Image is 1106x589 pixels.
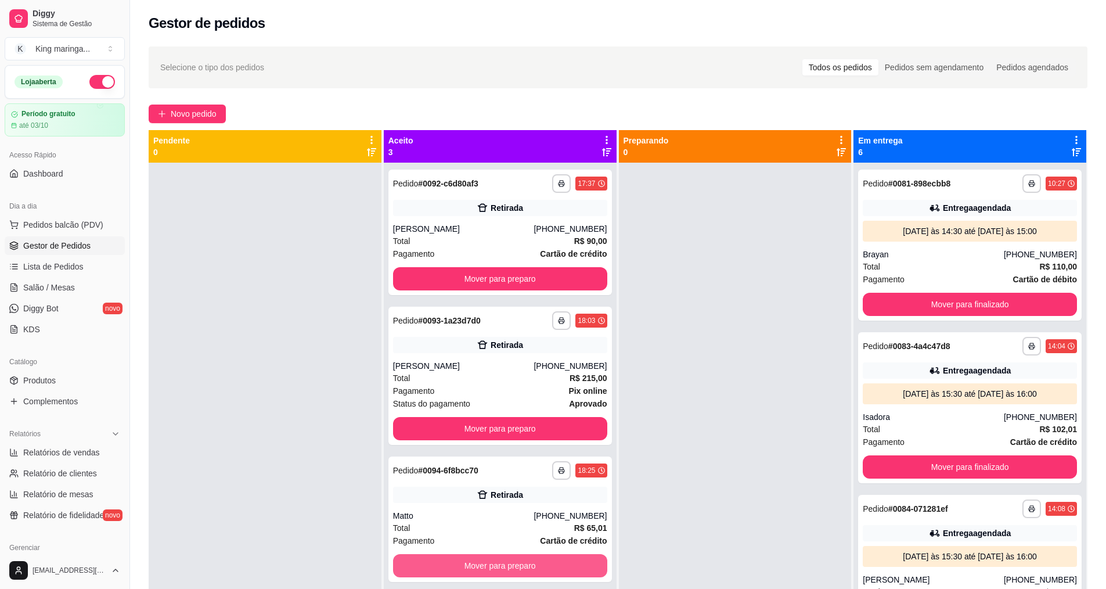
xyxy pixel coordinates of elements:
[153,146,190,158] p: 0
[393,522,410,534] span: Total
[158,110,166,118] span: plus
[570,373,607,383] strong: R$ 215,00
[5,485,125,504] a: Relatório de mesas
[1004,249,1077,260] div: [PHONE_NUMBER]
[5,371,125,390] a: Produtos
[35,43,90,55] div: King maringa ...
[393,510,534,522] div: Matto
[1048,504,1065,513] div: 14:08
[5,5,125,33] a: DiggySistema de Gestão
[393,179,419,188] span: Pedido
[393,247,435,260] span: Pagamento
[5,556,125,584] button: [EMAIL_ADDRESS][DOMAIN_NAME]
[15,76,63,88] div: Loja aberta
[393,267,607,290] button: Mover para preparo
[23,168,63,179] span: Dashboard
[23,261,84,272] span: Lista de Pedidos
[5,197,125,216] div: Dia a dia
[393,360,534,372] div: [PERSON_NAME]
[867,225,1072,237] div: [DATE] às 14:30 até [DATE] às 15:00
[858,146,902,158] p: 6
[418,466,478,475] strong: # 0094-6f8bcc70
[171,107,217,120] span: Novo pedido
[863,273,905,286] span: Pagamento
[5,164,125,183] a: Dashboard
[863,574,1004,586] div: [PERSON_NAME]
[388,146,413,158] p: 3
[5,392,125,411] a: Complementos
[574,236,607,246] strong: R$ 90,00
[418,316,480,325] strong: # 0093-1a23d7d0
[393,385,435,397] span: Pagamento
[393,316,419,325] span: Pedido
[23,219,103,231] span: Pedidos balcão (PDV)
[578,316,595,325] div: 18:03
[393,417,607,440] button: Mover para preparo
[534,360,607,372] div: [PHONE_NUMBER]
[863,260,880,273] span: Total
[149,105,226,123] button: Novo pedido
[15,43,26,55] span: K
[1039,425,1077,434] strong: R$ 102,01
[393,466,419,475] span: Pedido
[33,566,106,575] span: [EMAIL_ADDRESS][DOMAIN_NAME]
[5,320,125,339] a: KDS
[863,504,888,513] span: Pedido
[23,375,56,386] span: Produtos
[1039,262,1077,271] strong: R$ 110,00
[89,75,115,89] button: Alterar Status
[888,179,950,188] strong: # 0081-898ecbb8
[5,299,125,318] a: Diggy Botnovo
[23,282,75,293] span: Salão / Mesas
[33,9,120,19] span: Diggy
[393,534,435,547] span: Pagamento
[863,293,1077,316] button: Mover para finalizado
[540,249,607,258] strong: Cartão de crédito
[393,397,470,410] span: Status do pagamento
[388,135,413,146] p: Aceito
[5,506,125,525] a: Relatório de fidelidadenovo
[1048,179,1065,188] div: 10:27
[863,411,1004,423] div: Isadora
[33,19,120,28] span: Sistema de Gestão
[568,386,607,396] strong: Pix online
[624,135,669,146] p: Preparando
[534,510,607,522] div: [PHONE_NUMBER]
[21,110,75,118] article: Período gratuito
[1048,342,1065,351] div: 14:04
[867,551,1072,562] div: [DATE] às 15:30 até [DATE] às 16:00
[578,179,595,188] div: 17:37
[23,447,100,458] span: Relatórios de vendas
[23,468,97,479] span: Relatório de clientes
[888,504,948,513] strong: # 0084-071281ef
[5,278,125,297] a: Salão / Mesas
[569,399,607,408] strong: aprovado
[19,121,48,130] article: até 03/10
[878,59,990,76] div: Pedidos sem agendamento
[943,365,1011,376] div: Entrega agendada
[858,135,902,146] p: Em entrega
[1004,411,1077,423] div: [PHONE_NUMBER]
[5,103,125,137] a: Período gratuitoaté 03/10
[863,436,905,448] span: Pagamento
[624,146,669,158] p: 0
[1004,574,1077,586] div: [PHONE_NUMBER]
[534,223,607,235] div: [PHONE_NUMBER]
[5,236,125,255] a: Gestor de Pedidos
[160,61,264,74] span: Selecione o tipo dos pedidos
[393,372,410,385] span: Total
[5,538,125,557] div: Gerenciar
[863,179,888,188] span: Pedido
[1010,437,1077,447] strong: Cartão de crédito
[802,59,878,76] div: Todos os pedidos
[5,37,125,60] button: Select a team
[23,240,91,252] span: Gestor de Pedidos
[393,235,410,247] span: Total
[153,135,190,146] p: Pendente
[9,429,41,439] span: Relatórios
[5,353,125,371] div: Catálogo
[943,527,1011,539] div: Entrega agendada
[943,202,1011,214] div: Entrega agendada
[888,342,950,351] strong: # 0083-4a4c47d8
[1013,275,1077,284] strong: Cartão de débito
